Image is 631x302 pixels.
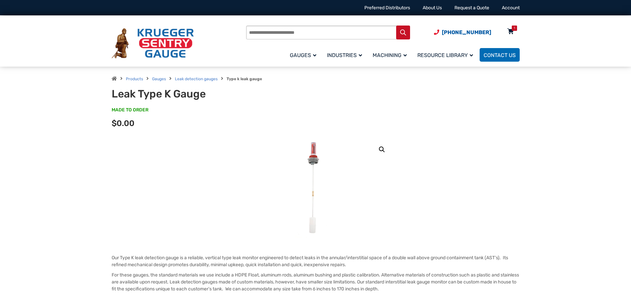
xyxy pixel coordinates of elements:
div: 1 [514,26,515,31]
a: Phone Number (920) 434-8860 [434,28,491,36]
a: Account [502,5,520,11]
h1: Leak Type K Gauge [112,88,275,100]
p: For these gauges, the standard materials we use include a HDPE Float, aluminum rods, aluminum bus... [112,272,520,292]
a: Resource Library [413,47,480,63]
a: Products [126,77,143,81]
span: $0.00 [112,119,134,128]
a: Preferred Distributors [364,5,410,11]
a: Request a Quote [454,5,489,11]
a: About Us [423,5,442,11]
a: Contact Us [480,48,520,62]
a: Machining [369,47,413,63]
span: Industries [327,52,362,58]
strong: Type k leak gauge [227,77,262,81]
a: Industries [323,47,369,63]
img: Krueger Sentry Gauge [112,28,194,59]
span: Contact Us [484,52,516,58]
span: MADE TO ORDER [112,107,148,113]
a: View full-screen image gallery [376,144,388,155]
p: Our Type K leak detection gauge is a reliable, vertical type leak monitor engineered to detect le... [112,254,520,268]
a: Gauges [152,77,166,81]
span: [PHONE_NUMBER] [442,29,491,35]
a: Leak detection gauges [175,77,218,81]
img: Leak Detection Gauge [295,138,336,238]
span: Gauges [290,52,316,58]
span: Machining [373,52,407,58]
a: Gauges [286,47,323,63]
span: Resource Library [417,52,473,58]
